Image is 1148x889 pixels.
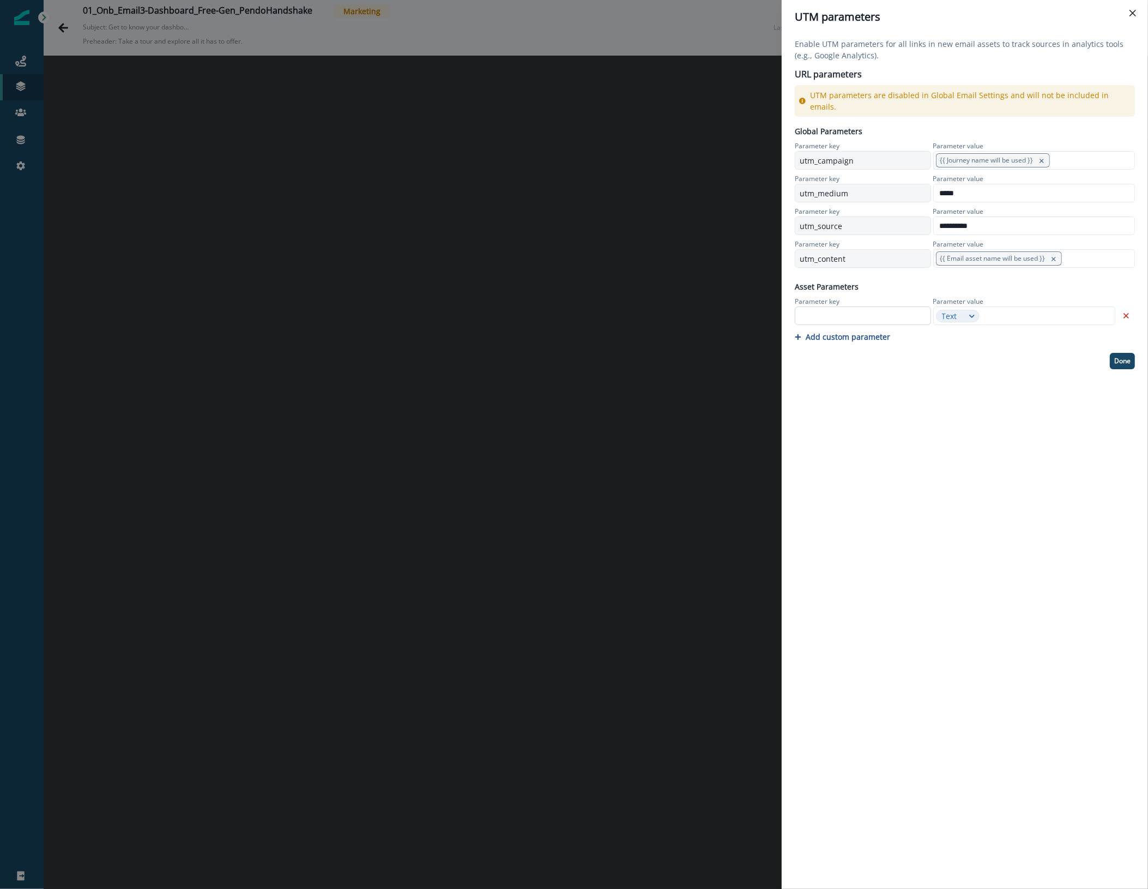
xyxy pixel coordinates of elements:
p: Enable UTM parameters for all links in new email assets to track sources in analytics tools (e.g.... [795,38,1135,61]
p: Parameter key [795,141,839,151]
button: Close [1124,4,1141,22]
p: URL parameters [795,65,862,81]
button: Done [1110,353,1135,369]
p: utm_content [800,253,845,265]
p: utm_medium [800,188,848,199]
span: {{ Email asset name will be used }} [940,254,1046,263]
p: Parameter key [795,207,839,217]
p: Parameter value [933,174,984,184]
p: Parameter key [795,174,839,184]
p: Asset Parameters [795,281,859,292]
button: remove-button [1050,255,1058,263]
p: Parameter value [933,297,984,307]
button: Remove [1117,308,1135,324]
span: {{ Journey name will be used }} [940,155,1034,165]
p: Parameter value [933,141,984,151]
p: utm_campaign [800,155,854,166]
p: Global Parameters [795,125,862,137]
p: Parameter key [795,297,839,307]
p: Parameter value [933,207,984,217]
p: Parameter value [933,239,984,249]
p: Add custom parameter [806,332,890,342]
div: Text [942,310,964,322]
p: utm_source [800,220,842,232]
p: Done [1114,357,1131,365]
button: Add custom parameter [795,329,890,344]
p: Parameter key [795,239,839,249]
p: UTM parameters are disabled in Global Email Settings and will not be included in emails. [810,89,1131,112]
div: UTM parameters [795,9,1135,25]
button: remove-button [1038,157,1046,165]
